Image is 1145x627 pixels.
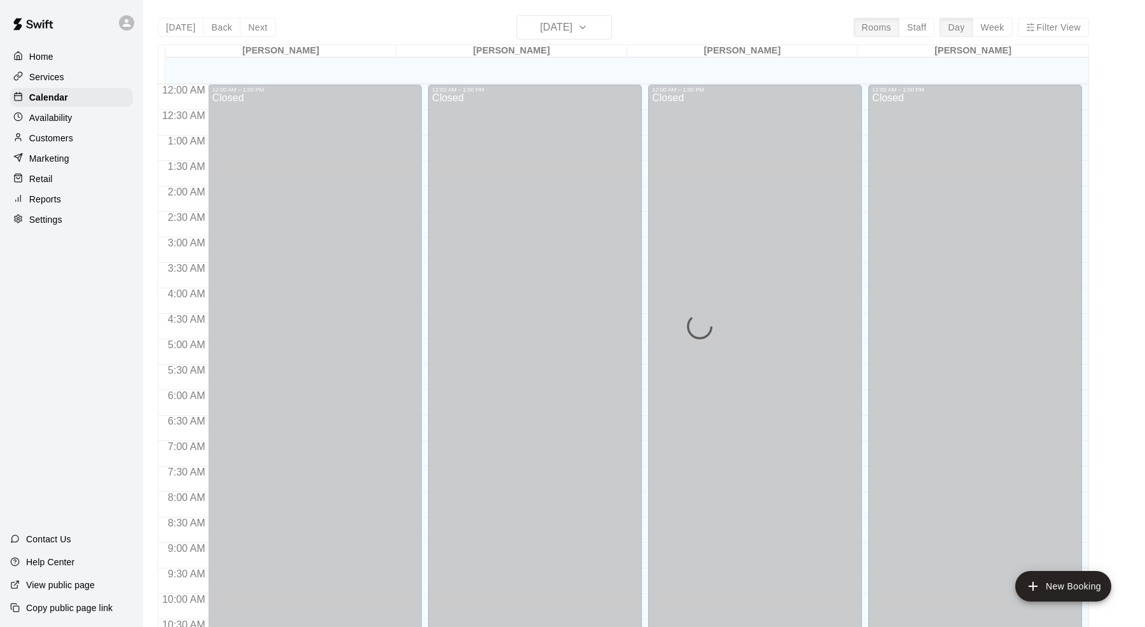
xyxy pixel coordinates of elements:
a: Calendar [10,88,133,107]
span: 3:30 AM [165,263,209,274]
span: 6:00 AM [165,390,209,401]
span: 5:30 AM [165,365,209,376]
p: Home [29,50,53,63]
span: 8:00 AM [165,492,209,503]
span: 10:00 AM [159,594,209,605]
span: 6:30 AM [165,416,209,426]
p: Availability [29,111,73,124]
a: Retail [10,169,133,188]
a: Reports [10,190,133,209]
span: 9:30 AM [165,568,209,579]
p: Customers [29,132,73,144]
span: 2:30 AM [165,212,209,223]
p: Reports [29,193,61,206]
p: Marketing [29,152,69,165]
div: 12:00 AM – 1:00 PM [652,87,858,93]
p: View public page [26,579,95,591]
div: [PERSON_NAME] [627,45,858,57]
a: Settings [10,210,133,229]
span: 4:30 AM [165,314,209,325]
button: add [1015,571,1111,602]
a: Home [10,47,133,66]
span: 1:00 AM [165,136,209,146]
div: 12:00 AM – 1:00 PM [432,87,638,93]
p: Contact Us [26,533,71,546]
p: Calendar [29,91,68,104]
div: [PERSON_NAME] [396,45,627,57]
a: Customers [10,129,133,148]
span: 7:00 AM [165,441,209,452]
div: [PERSON_NAME] [165,45,396,57]
span: 8:30 AM [165,518,209,528]
span: 4:00 AM [165,288,209,299]
span: 9:00 AM [165,543,209,554]
p: Copy public page link [26,602,113,614]
p: Settings [29,213,62,226]
span: 5:00 AM [165,339,209,350]
span: 7:30 AM [165,467,209,477]
div: 12:00 AM – 1:00 PM [872,87,1078,93]
span: 1:30 AM [165,161,209,172]
a: Marketing [10,149,133,168]
a: Availability [10,108,133,127]
a: Services [10,67,133,87]
div: 12:00 AM – 1:00 PM [212,87,418,93]
p: Help Center [26,556,74,568]
div: [PERSON_NAME] [857,45,1088,57]
span: 2:00 AM [165,187,209,197]
span: 12:30 AM [159,110,209,121]
p: Retail [29,173,53,185]
span: 3:00 AM [165,237,209,248]
p: Services [29,71,64,83]
span: 12:00 AM [159,85,209,95]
